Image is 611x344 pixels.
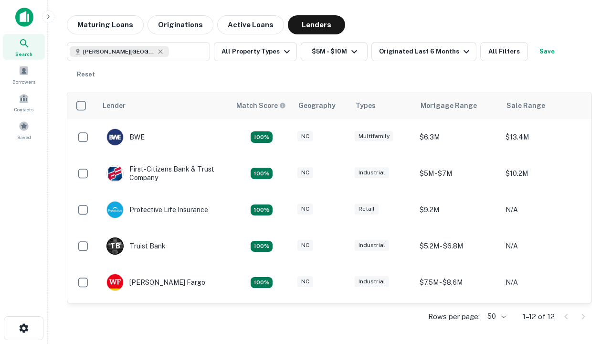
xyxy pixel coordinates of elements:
[3,34,45,60] a: Search
[297,131,313,142] div: NC
[236,100,286,111] div: Capitalize uses an advanced AI algorithm to match your search with the best lender. The match sco...
[484,310,507,323] div: 50
[415,228,501,264] td: $5.2M - $6.8M
[106,201,208,218] div: Protective Life Insurance
[236,100,284,111] h6: Match Score
[350,92,415,119] th: Types
[501,192,587,228] td: N/A
[415,264,501,301] td: $7.5M - $8.6M
[421,100,477,111] div: Mortgage Range
[103,100,126,111] div: Lender
[231,92,293,119] th: Capitalize uses an advanced AI algorithm to match your search with the best lender. The match sco...
[15,50,32,58] span: Search
[428,311,480,322] p: Rows per page:
[107,274,123,290] img: picture
[71,65,101,84] button: Reset
[83,47,155,56] span: [PERSON_NAME][GEOGRAPHIC_DATA], [GEOGRAPHIC_DATA]
[415,92,501,119] th: Mortgage Range
[106,165,221,182] div: First-citizens Bank & Trust Company
[14,106,33,113] span: Contacts
[251,131,273,143] div: Matching Properties: 2, hasApolloMatch: undefined
[355,131,393,142] div: Multifamily
[251,204,273,216] div: Matching Properties: 2, hasApolloMatch: undefined
[501,119,587,155] td: $13.4M
[3,62,45,87] a: Borrowers
[251,168,273,179] div: Matching Properties: 2, hasApolloMatch: undefined
[297,276,313,287] div: NC
[501,301,587,337] td: N/A
[415,301,501,337] td: $8.8M
[355,204,379,215] div: Retail
[217,15,284,34] button: Active Loans
[110,241,120,251] p: T B
[301,42,368,61] button: $5M - $10M
[355,240,389,251] div: Industrial
[15,8,33,27] img: capitalize-icon.png
[379,46,472,57] div: Originated Last 6 Months
[3,89,45,115] a: Contacts
[298,100,336,111] div: Geography
[297,167,313,178] div: NC
[501,228,587,264] td: N/A
[415,119,501,155] td: $6.3M
[107,202,123,218] img: picture
[67,15,144,34] button: Maturing Loans
[506,100,545,111] div: Sale Range
[532,42,562,61] button: Save your search to get updates of matches that match your search criteria.
[97,92,231,119] th: Lender
[251,241,273,252] div: Matching Properties: 3, hasApolloMatch: undefined
[501,264,587,301] td: N/A
[297,204,313,215] div: NC
[415,192,501,228] td: $9.2M
[214,42,297,61] button: All Property Types
[107,165,123,182] img: picture
[12,78,35,86] span: Borrowers
[355,167,389,178] div: Industrial
[523,311,555,322] p: 1–12 of 12
[147,15,213,34] button: Originations
[17,133,31,141] span: Saved
[288,15,345,34] button: Lenders
[563,237,611,283] iframe: Chat Widget
[501,92,587,119] th: Sale Range
[356,100,376,111] div: Types
[480,42,528,61] button: All Filters
[415,155,501,192] td: $5M - $7M
[371,42,476,61] button: Originated Last 6 Months
[251,277,273,289] div: Matching Properties: 2, hasApolloMatch: undefined
[106,129,145,146] div: BWE
[106,274,205,291] div: [PERSON_NAME] Fargo
[297,240,313,251] div: NC
[107,129,123,145] img: picture
[355,276,389,287] div: Industrial
[3,117,45,143] a: Saved
[106,237,166,255] div: Truist Bank
[501,155,587,192] td: $10.2M
[293,92,350,119] th: Geography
